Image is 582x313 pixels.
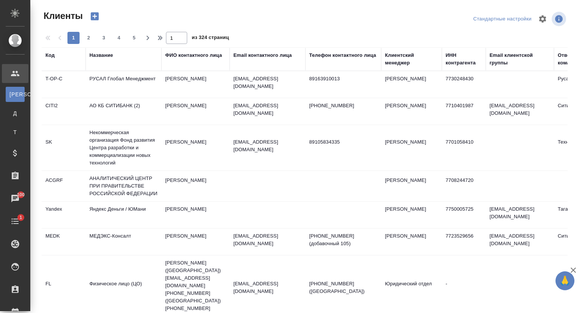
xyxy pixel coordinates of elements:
span: 2 [83,34,95,42]
span: Посмотреть информацию [552,12,568,26]
td: 7708244720 [442,173,486,199]
p: [EMAIL_ADDRESS][DOMAIN_NAME] [233,75,302,90]
span: из 324 страниц [192,33,229,44]
td: T-OP-C [42,71,86,98]
a: [PERSON_NAME] [6,87,25,102]
span: Настроить таблицу [533,10,552,28]
span: 100 [13,191,30,199]
button: Создать [86,10,104,23]
button: 5 [128,32,140,44]
td: АНАЛИТИЧЕСКИЙ ЦЕНТР ПРИ ПРАВИТЕЛЬСТВЕ РОССИЙСКОЙ ФЕДЕРАЦИИ [86,171,161,201]
div: Email клиентской группы [490,52,550,67]
div: split button [471,13,533,25]
td: MEDK [42,228,86,255]
p: 89105834335 [309,138,377,146]
td: Яндекс Деньги / ЮМани [86,202,161,228]
td: [PERSON_NAME] [381,173,442,199]
button: 🙏 [555,271,574,290]
p: [PHONE_NUMBER] ([GEOGRAPHIC_DATA]) [309,280,377,295]
td: CITI2 [42,98,86,125]
td: [EMAIL_ADDRESS][DOMAIN_NAME] [486,202,554,228]
p: [PHONE_NUMBER] (добавочный 105) [309,232,377,247]
p: 89163910013 [309,75,377,83]
td: [PERSON_NAME] [381,202,442,228]
td: [PERSON_NAME] [161,98,230,125]
td: [EMAIL_ADDRESS][DOMAIN_NAME] [486,98,554,125]
td: FL [42,276,86,303]
a: 1 [2,212,28,231]
span: 3 [98,34,110,42]
p: [EMAIL_ADDRESS][DOMAIN_NAME] [233,280,302,295]
td: 7723529656 [442,228,486,255]
td: ACGRF [42,173,86,199]
td: [PERSON_NAME] [381,228,442,255]
td: 7710401987 [442,98,486,125]
td: SK [42,135,86,161]
a: Т [6,125,25,140]
p: [EMAIL_ADDRESS][DOMAIN_NAME] [233,102,302,117]
td: 7730248430 [442,71,486,98]
td: - [442,276,486,303]
td: [PERSON_NAME] [161,135,230,161]
td: АО КБ СИТИБАНК (2) [86,98,161,125]
td: [PERSON_NAME] [161,173,230,199]
span: 4 [113,34,125,42]
td: [EMAIL_ADDRESS][DOMAIN_NAME] [486,228,554,255]
a: Д [6,106,25,121]
div: Email контактного лица [233,52,292,59]
span: 5 [128,34,140,42]
span: 🙏 [559,273,571,289]
td: Физическое лицо (ЦО) [86,276,161,303]
td: 7750005725 [442,202,486,228]
span: [PERSON_NAME] [9,91,21,98]
button: 4 [113,32,125,44]
button: 3 [98,32,110,44]
span: Т [9,128,21,136]
td: [PERSON_NAME] [161,202,230,228]
td: [PERSON_NAME] [161,71,230,98]
div: Код [45,52,55,59]
td: МЕДЭКС-Консалт [86,228,161,255]
span: Клиенты [42,10,83,22]
div: ИНН контрагента [446,52,482,67]
td: Юридический отдел [381,276,442,303]
td: Некоммерческая организация Фонд развития Центра разработки и коммерциализации новых технологий [86,125,161,171]
a: 100 [2,189,28,208]
p: [EMAIL_ADDRESS][DOMAIN_NAME] [233,232,302,247]
div: ФИО контактного лица [165,52,222,59]
p: [EMAIL_ADDRESS][DOMAIN_NAME] [233,138,302,153]
button: 2 [83,32,95,44]
td: 7701058410 [442,135,486,161]
div: Название [89,52,113,59]
td: [PERSON_NAME] [381,71,442,98]
td: [PERSON_NAME] [381,135,442,161]
td: РУСАЛ Глобал Менеджмент [86,71,161,98]
span: 1 [15,214,27,221]
td: [PERSON_NAME] [161,228,230,255]
td: Yandex [42,202,86,228]
span: Д [9,110,21,117]
div: Клиентский менеджер [385,52,438,67]
td: [PERSON_NAME] [381,98,442,125]
p: [PHONE_NUMBER] [309,102,377,110]
div: Телефон контактного лица [309,52,376,59]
